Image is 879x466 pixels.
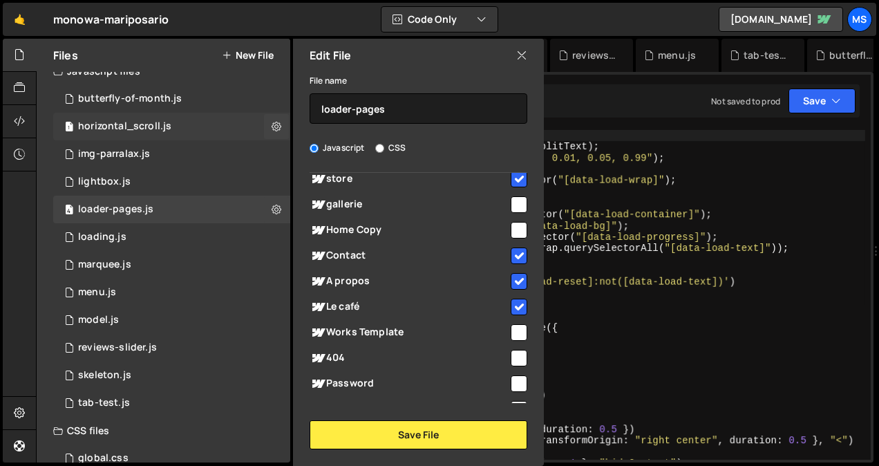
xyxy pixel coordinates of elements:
[310,141,365,155] label: Javascript
[53,168,290,196] div: 16967/47307.js
[53,85,290,113] div: 16967/46875.js
[310,196,509,213] span: gallerie
[37,57,290,85] div: Javascript files
[744,48,788,62] div: tab-test.js
[78,259,131,271] div: marquee.js
[310,299,509,315] span: Le café
[53,279,290,306] div: 16967/46877.js
[65,122,73,133] span: 1
[78,148,150,160] div: img-parralax.js
[310,273,509,290] span: A propos
[53,251,290,279] div: 16967/46534.js
[53,48,78,63] h2: Files
[53,196,290,223] div: 16967/47477.js
[310,248,509,264] span: Contact
[78,176,131,188] div: lightbox.js
[310,171,509,187] span: store
[53,306,290,334] div: 16967/46905.js
[310,375,509,392] span: Password
[65,205,73,216] span: 4
[78,342,157,354] div: reviews-slider.js
[310,350,509,366] span: 404
[310,420,527,449] button: Save File
[78,397,130,409] div: tab-test.js
[719,7,843,32] a: [DOMAIN_NAME]
[78,452,129,465] div: global.css
[375,141,406,155] label: CSS
[53,334,290,362] div: 16967/46536.js
[222,50,274,61] button: New File
[3,3,37,36] a: 🤙
[78,369,131,382] div: skeleton.js
[375,144,384,153] input: CSS
[310,401,509,418] span: ... / License
[310,144,319,153] input: Javascript
[78,286,116,299] div: menu.js
[37,417,290,445] div: CSS files
[829,48,873,62] div: butterfly-of-month.js
[788,88,856,113] button: Save
[78,120,171,133] div: horizontal_scroll.js
[78,203,153,216] div: loader-pages.js
[847,7,872,32] a: ms
[381,7,498,32] button: Code Only
[53,113,290,140] div: 16967/46535.js
[310,222,509,239] span: Home Copy
[310,48,351,63] h2: Edit File
[658,48,696,62] div: menu.js
[78,314,119,326] div: model.js
[53,11,169,28] div: monowa-mariposario
[53,389,290,417] div: tab-test.js
[53,223,290,251] div: 16967/46876.js
[78,93,182,105] div: butterfly-of-month.js
[53,362,290,389] div: 16967/46878.js
[78,231,126,243] div: loading.js
[53,140,290,168] div: 16967/47342.js
[310,324,509,341] span: Works Template
[310,93,527,124] input: Name
[310,74,347,88] label: File name
[711,95,780,107] div: Not saved to prod
[572,48,616,62] div: reviews-slider.js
